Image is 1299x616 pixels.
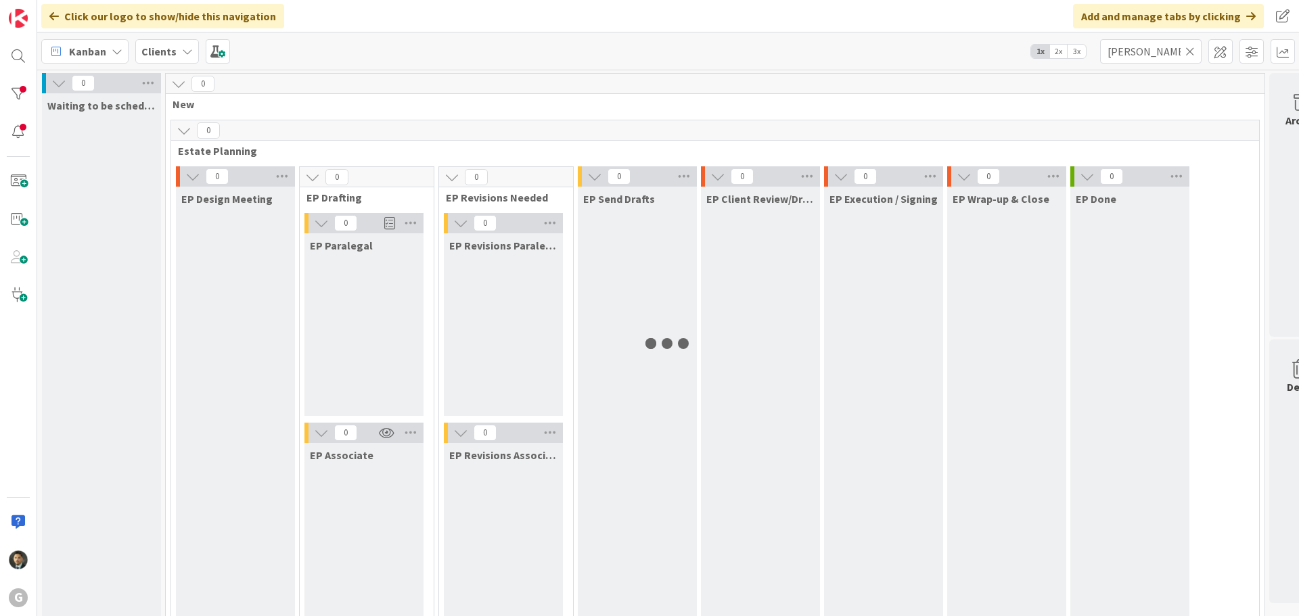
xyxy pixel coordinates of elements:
span: EP Paralegal [310,239,373,252]
div: G [9,588,28,607]
span: 0 [197,122,220,139]
span: 0 [465,169,488,185]
img: CG [9,550,28,569]
span: New [173,97,1248,111]
span: EP Revisions Needed [446,191,556,204]
span: 0 [1100,168,1123,185]
span: 0 [334,215,357,231]
span: EP Revisions Associate [449,448,557,462]
span: 0 [474,215,497,231]
span: 0 [334,425,357,441]
input: Quick Filter... [1100,39,1202,64]
span: EP Client Review/Draft Review Meeting [706,192,815,206]
span: Kanban [69,43,106,60]
span: 0 [731,168,754,185]
span: EP Done [1076,192,1116,206]
span: 0 [206,168,229,185]
span: EP Associate [310,448,373,462]
span: 0 [608,168,631,185]
span: EP Design Meeting [181,192,273,206]
span: 0 [977,168,1000,185]
span: 3x [1068,45,1086,58]
span: 1x [1031,45,1049,58]
span: Waiting to be scheduled [47,99,156,112]
div: Add and manage tabs by clicking [1073,4,1264,28]
span: 2x [1049,45,1068,58]
span: EP Execution / Signing [829,192,938,206]
span: 0 [72,75,95,91]
span: 0 [474,425,497,441]
span: 0 [191,76,214,92]
span: EP Send Drafts [583,192,655,206]
span: 0 [325,169,348,185]
span: Estate Planning [178,144,1242,158]
b: Clients [141,45,177,58]
div: Click our logo to show/hide this navigation [41,4,284,28]
span: EP Wrap-up & Close [953,192,1049,206]
span: EP Drafting [306,191,417,204]
span: 0 [854,168,877,185]
img: Visit kanbanzone.com [9,9,28,28]
span: EP Revisions Paralegal [449,239,557,252]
